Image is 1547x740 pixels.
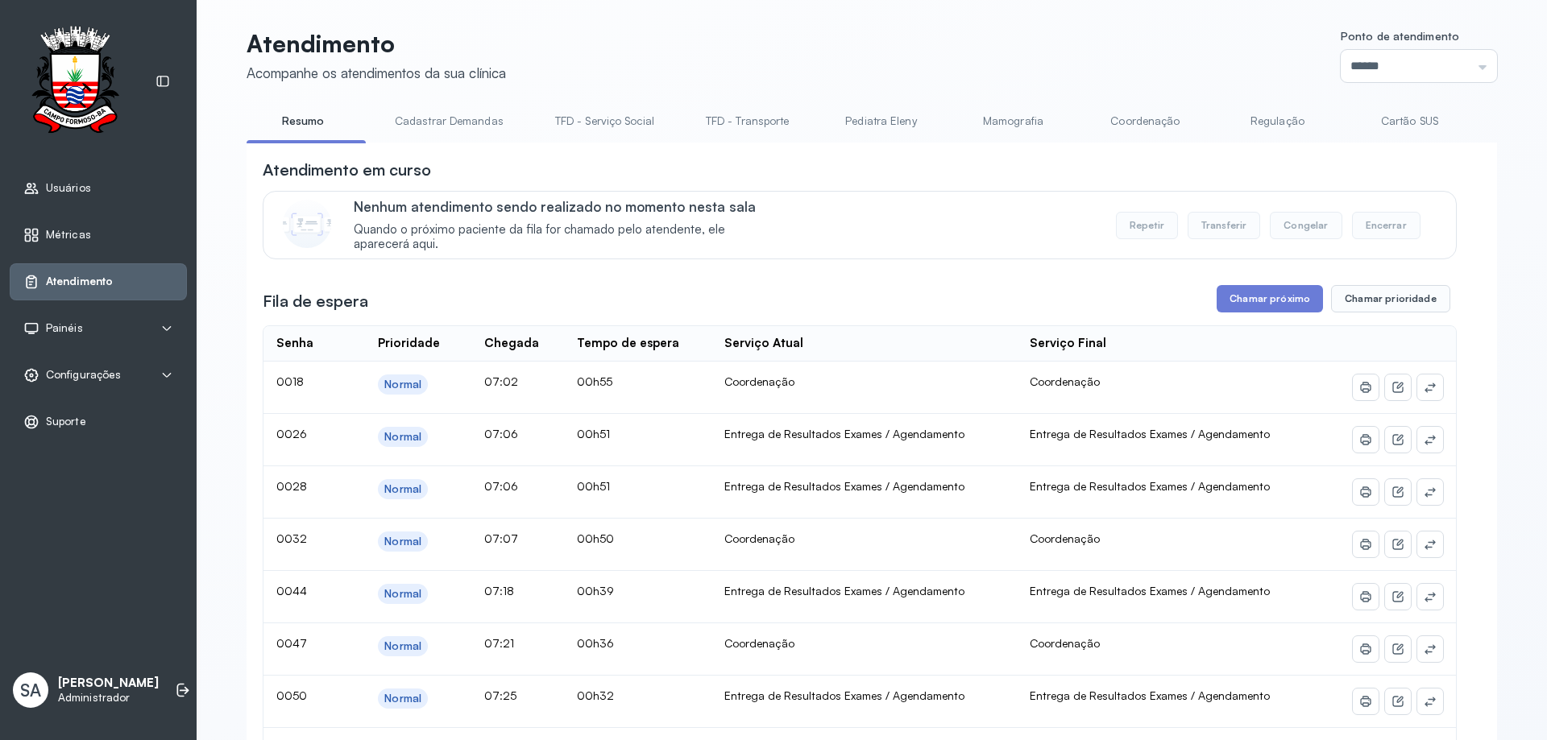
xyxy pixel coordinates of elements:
span: 00h32 [577,688,614,702]
button: Congelar [1270,212,1342,239]
span: Entrega de Resultados Exames / Agendamento [1030,427,1270,440]
div: Normal [384,692,421,705]
div: Entrega de Resultados Exames / Agendamento [724,427,1004,441]
a: Pediatra Eleny [824,108,937,134]
p: Nenhum atendimento sendo realizado no momento nesta sala [354,198,780,215]
div: Coordenação [724,531,1004,546]
span: 07:07 [484,531,518,545]
div: Normal [384,378,421,391]
span: 0050 [276,688,307,702]
div: Normal [384,430,421,444]
button: Chamar prioridade [1331,285,1450,312]
div: Prioridade [378,336,440,351]
a: Regulação [1221,108,1333,134]
div: Senha [276,336,313,351]
span: Entrega de Resultados Exames / Agendamento [1030,584,1270,597]
span: 00h51 [577,427,610,440]
div: Tempo de espera [577,336,679,351]
span: Painéis [46,321,83,335]
button: Chamar próximo [1217,285,1323,312]
a: Atendimento [23,274,173,290]
span: 07:18 [484,584,514,597]
div: Normal [384,535,421,548]
span: Coordenação [1030,636,1100,650]
p: Atendimento [247,29,506,58]
a: Cartão SUS [1353,108,1466,134]
p: [PERSON_NAME] [58,676,159,691]
span: 00h39 [577,584,614,597]
span: Suporte [46,415,86,428]
img: Logotipo do estabelecimento [17,26,133,138]
span: 00h51 [577,479,610,493]
img: Imagem de CalloutCard [283,200,331,248]
div: Serviço Atual [724,336,803,351]
div: Normal [384,587,421,601]
span: Coordenação [1030,531,1100,545]
span: 00h50 [577,531,614,545]
a: Usuários [23,180,173,196]
div: Serviço Final [1030,336,1106,351]
a: TFD - Serviço Social [539,108,670,134]
span: 00h55 [577,374,612,388]
a: Cadastrar Demandas [379,108,520,134]
button: Repetir [1116,212,1178,239]
span: 07:06 [484,479,518,493]
div: Normal [384,639,421,653]
a: Resumo [247,108,359,134]
span: Coordenação [1030,374,1100,388]
span: Atendimento [46,275,113,288]
span: Métricas [46,228,91,242]
span: 07:06 [484,427,518,440]
span: 0032 [276,531,307,545]
a: Métricas [23,227,173,243]
div: Chegada [484,336,539,351]
span: 07:21 [484,636,514,650]
span: 0047 [276,636,307,650]
span: 0044 [276,584,307,597]
span: Configurações [46,368,121,382]
div: Entrega de Resultados Exames / Agendamento [724,688,1004,703]
a: TFD - Transporte [690,108,806,134]
span: Entrega de Resultados Exames / Agendamento [1030,688,1270,702]
button: Transferir [1188,212,1261,239]
h3: Fila de espera [263,290,368,312]
span: 07:02 [484,374,518,388]
p: Administrador [58,691,159,705]
div: Normal [384,482,421,496]
span: 0018 [276,374,304,388]
div: Entrega de Resultados Exames / Agendamento [724,584,1004,598]
span: Ponto de atendimento [1341,29,1459,43]
div: Acompanhe os atendimentos da sua clínica [247,64,506,81]
span: Quando o próximo paciente da fila for chamado pelo atendente, ele aparecerá aqui. [354,222,780,253]
span: 0028 [276,479,307,493]
span: Usuários [46,181,91,195]
span: 07:25 [484,688,516,702]
h3: Atendimento em curso [263,159,431,181]
div: Coordenação [724,374,1004,389]
span: 00h36 [577,636,614,650]
a: Coordenação [1089,108,1201,134]
div: Entrega de Resultados Exames / Agendamento [724,479,1004,494]
span: Entrega de Resultados Exames / Agendamento [1030,479,1270,493]
div: Coordenação [724,636,1004,651]
a: Mamografia [956,108,1069,134]
button: Encerrar [1352,212,1421,239]
span: 0026 [276,427,307,440]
